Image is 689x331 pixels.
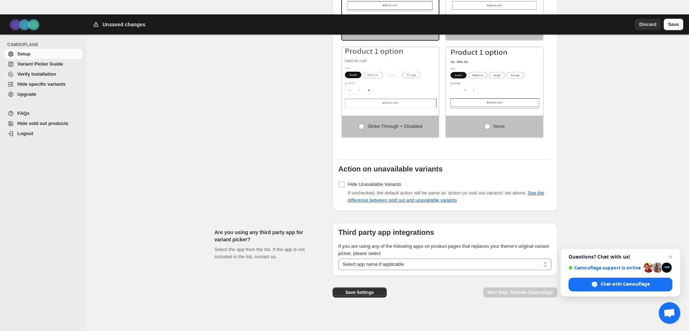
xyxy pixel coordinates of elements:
span: Camouflage support is online [569,265,641,270]
span: Logout [17,131,33,136]
span: None [493,124,505,129]
button: Discard [635,19,661,30]
span: Strike-through + Disabled [368,124,422,129]
span: Save [668,21,679,28]
img: Strike-through + Disabled [342,47,439,108]
span: Upgrade [17,91,36,97]
span: If you are using any of the following apps on product pages that replaces your theme's original v... [338,243,549,256]
b: Action on unavailable variants [338,165,443,173]
span: Questions? Chat with us! [569,254,672,260]
span: If unchecked, the default action will be same as 'action on sold out variants' set above. [348,190,544,203]
a: Hide sold out products [4,118,82,129]
span: Variant Picker Guide [17,61,63,67]
a: Setup [4,49,82,59]
span: Select the app from the list. If the app is not included in the list, contact us. [215,247,305,259]
h2: Are you using any third party app for variant picker? [215,229,321,243]
a: Hide specific variants [4,79,82,89]
h2: Unsaved changes [102,21,145,28]
span: Hide sold out products [17,121,69,126]
span: Chat with Camouflage [601,281,650,287]
span: Hide specific variants [17,81,66,87]
span: Discard [639,21,657,28]
span: CAMOUFLAGE [7,42,83,48]
span: FAQs [17,111,30,116]
a: Upgrade [4,89,82,99]
b: Third party app integrations [338,228,434,236]
span: Close chat [666,252,675,261]
div: Chat with Camouflage [569,278,672,291]
button: Save Settings [333,287,387,298]
span: Hide Unavailable Variants [348,182,401,187]
span: Save Settings [345,290,374,295]
span: Verify Installation [17,71,56,77]
a: FAQs [4,108,82,118]
a: Variant Picker Guide [4,59,82,69]
div: Open chat [659,302,680,324]
a: Logout [4,129,82,139]
button: Save [664,19,683,30]
span: Setup [17,51,30,57]
img: None [446,47,543,108]
a: Verify Installation [4,69,82,79]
